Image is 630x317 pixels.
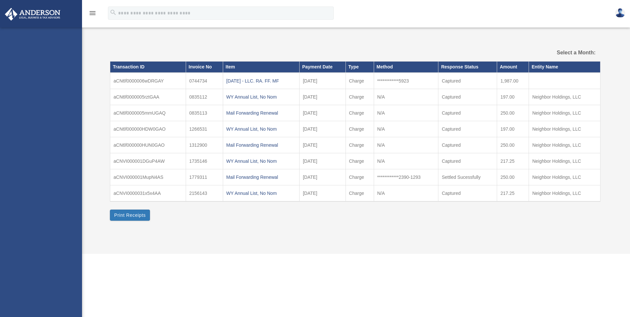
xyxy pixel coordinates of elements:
th: Payment Date [299,62,346,73]
td: aCNVI0000031x5x4AA [110,185,186,202]
td: 0835113 [186,105,223,121]
td: Captured [438,73,497,89]
div: WY Annual List, No Nom [226,92,296,102]
td: 1779311 [186,169,223,185]
th: Item [223,62,299,73]
td: N/A [374,153,438,169]
td: Charge [346,169,374,185]
td: 197.00 [497,121,529,137]
td: aCN6f0000005mmUGAQ [110,105,186,121]
label: Select a Month: [524,48,596,57]
td: [DATE] [299,121,346,137]
button: Print Receipts [110,210,150,221]
td: Charge [346,105,374,121]
div: [DATE] - LLC. RA. FF. MF [226,76,296,85]
td: Neighbor Holdings, LLC [529,89,600,105]
td: 1312900 [186,137,223,153]
td: N/A [374,105,438,121]
td: Neighbor Holdings, LLC [529,137,600,153]
td: Settled Sucessfully [438,169,497,185]
th: Type [346,62,374,73]
img: User Pic [615,8,625,18]
div: Mail Forwarding Renewal [226,108,296,118]
td: Captured [438,105,497,121]
td: Captured [438,121,497,137]
img: Anderson Advisors Platinum Portal [3,8,62,21]
td: 217.25 [497,153,529,169]
td: [DATE] [299,153,346,169]
td: Neighbor Holdings, LLC [529,105,600,121]
td: [DATE] [299,89,346,105]
a: menu [89,11,96,17]
td: Captured [438,137,497,153]
td: Captured [438,185,497,202]
td: N/A [374,89,438,105]
td: Neighbor Holdings, LLC [529,185,600,202]
td: N/A [374,121,438,137]
th: Response Status [438,62,497,73]
td: Captured [438,89,497,105]
i: search [110,9,117,16]
th: Method [374,62,438,73]
td: [DATE] [299,185,346,202]
td: Neighbor Holdings, LLC [529,169,600,185]
td: Neighbor Holdings, LLC [529,121,600,137]
td: aCN6f000000HDW0GAO [110,121,186,137]
td: [DATE] [299,169,346,185]
th: Amount [497,62,529,73]
td: [DATE] [299,105,346,121]
td: 250.00 [497,137,529,153]
td: 1735146 [186,153,223,169]
td: aCN6f0000006wDRGAY [110,73,186,89]
td: aCN6f000000HUN0GAO [110,137,186,153]
td: 0744734 [186,73,223,89]
i: menu [89,9,96,17]
td: 250.00 [497,169,529,185]
td: aCNVI000001MupN4AS [110,169,186,185]
td: Neighbor Holdings, LLC [529,153,600,169]
td: Charge [346,153,374,169]
td: [DATE] [299,137,346,153]
td: 0835112 [186,89,223,105]
td: Charge [346,185,374,202]
td: aCNVI000001DGuP4AW [110,153,186,169]
td: N/A [374,185,438,202]
div: Mail Forwarding Renewal [226,140,296,150]
div: WY Annual List, No Nom [226,189,296,198]
td: Charge [346,73,374,89]
td: N/A [374,137,438,153]
td: 217.25 [497,185,529,202]
div: Mail Forwarding Renewal [226,173,296,182]
td: [DATE] [299,73,346,89]
th: Invoice No [186,62,223,73]
td: 250.00 [497,105,529,121]
th: Transaction ID [110,62,186,73]
td: Charge [346,137,374,153]
td: Charge [346,89,374,105]
td: Captured [438,153,497,169]
td: aCN6f0000005rztGAA [110,89,186,105]
div: WY Annual List, No Nom [226,124,296,134]
td: Charge [346,121,374,137]
td: 1,987.00 [497,73,529,89]
td: 1266531 [186,121,223,137]
div: WY Annual List, No Nom [226,157,296,166]
td: 197.00 [497,89,529,105]
th: Entity Name [529,62,600,73]
td: 2156143 [186,185,223,202]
